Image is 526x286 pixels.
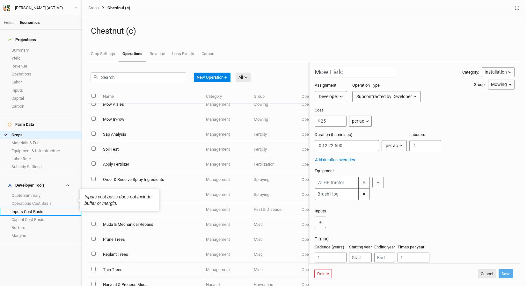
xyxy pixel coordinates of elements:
[382,140,407,151] button: per ac
[352,118,364,125] div: per ac
[474,82,486,88] div: Group:
[99,172,202,187] td: Order & Receive Spray Ingredients
[91,26,517,36] h1: Chestnut (c)
[99,157,202,172] td: Apply Fertilizer
[84,194,151,206] i: Inputs cost basis does not include buffer or margin.
[99,262,202,277] td: Thin Trees
[250,90,298,104] th: Group
[91,282,96,286] input: select this item
[91,177,96,181] input: select this item
[88,5,99,11] a: Crops
[462,69,479,75] div: Category:
[146,46,169,61] a: Revenue
[119,46,146,62] a: Operations
[99,187,202,202] td: Spray
[356,93,412,100] div: Subcontracted by Developer
[315,168,334,174] label: Equipment
[91,94,96,98] input: select all items
[372,177,384,188] button: ＋
[91,132,96,136] input: select this item
[250,247,298,262] td: Misc
[169,46,198,61] a: Loss Events
[250,217,298,232] td: Misc
[202,97,250,112] td: Management
[99,97,202,112] td: Mow Aisles
[386,142,398,149] div: per ac
[315,188,359,200] input: Brush Hog
[91,161,96,166] input: select this item
[91,117,96,121] input: select this item
[298,217,356,232] td: Operated by Developer
[349,244,372,250] label: Starting year
[315,82,336,88] label: Assignment
[298,262,356,277] td: Operated by Developer
[398,244,424,250] label: Times per year
[198,46,218,61] a: Carbon
[298,90,356,104] th: Operation Type
[99,5,130,11] div: Chestnut (c)
[315,244,344,250] label: Cadence (years)
[298,232,356,247] td: Operated by Developer
[315,132,353,138] label: Duration (hr:min:sec)
[315,253,347,262] input: Cadence
[318,118,320,124] label: $
[482,67,515,77] button: Installation
[99,247,202,262] td: Replant Trees
[91,72,186,82] input: Search
[15,5,63,11] div: Warehime (ACTIVE)
[488,80,515,89] button: Mowing
[315,107,323,113] label: Cost
[374,253,395,262] input: End
[298,157,356,172] td: Operated by Developer
[315,217,326,228] button: ＋
[315,156,355,163] button: Add duration overrides
[8,37,36,42] div: Projections
[374,244,395,250] label: Ending year
[250,97,298,112] td: Mowing
[319,93,338,100] div: Developer
[91,252,96,256] input: select this item
[87,46,119,61] a: Crop Settings
[315,91,347,102] button: Developer
[315,177,359,188] input: 75 HP tractor
[8,183,45,188] div: Developer Tools
[91,222,96,226] input: select this item
[15,5,63,11] div: [PERSON_NAME] (ACTIVE)
[99,217,202,232] td: Muda & Mechanical Repairs
[315,236,515,242] h3: Timing
[4,179,77,192] h4: Developer Tools
[202,127,250,142] td: Management
[202,202,250,217] td: Management
[358,177,370,188] button: ✕
[202,112,250,127] td: Management
[236,73,251,82] button: All
[298,127,356,142] td: Operated by Developer
[202,262,250,277] td: Management
[91,102,96,106] input: select this item
[99,112,202,127] td: Mow In-row
[250,187,298,202] td: Spraying
[491,81,507,88] div: Mowing
[202,172,250,187] td: Management
[202,232,250,247] td: Management
[202,247,250,262] td: Management
[8,122,34,127] div: Farm Data
[250,112,298,127] td: Mowing
[409,132,425,138] label: Laborers
[298,112,356,127] td: Operated by Developer
[358,188,370,200] button: ✕
[298,172,356,187] td: Operated by Developer
[298,142,356,157] td: Operated by Developer
[349,253,372,262] input: Start
[250,262,298,277] td: Misc
[91,237,96,241] input: select this item
[3,4,78,11] button: [PERSON_NAME] (ACTIVE)
[202,157,250,172] td: Management
[398,253,429,262] input: Times
[202,142,250,157] td: Management
[250,142,298,157] td: Fertility
[91,267,96,271] input: select this item
[298,247,356,262] td: Operated by Developer
[298,97,356,112] td: Operated by Developer
[91,147,96,151] input: select this item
